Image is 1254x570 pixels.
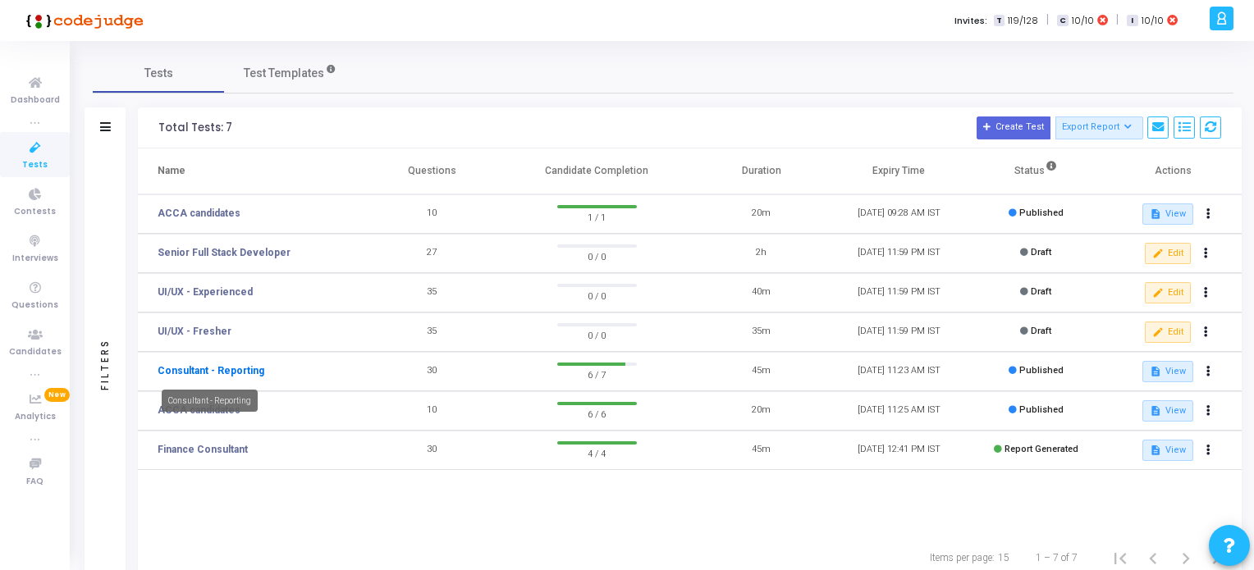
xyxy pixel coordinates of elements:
span: Questions [11,299,58,312]
td: 35m [693,312,830,352]
button: Create Test [977,116,1050,139]
a: UI/UX - Experienced [158,285,253,299]
td: [DATE] 11:25 AM IST [831,391,968,431]
td: [DATE] 11:59 PM IST [831,312,968,352]
span: 6 / 6 [557,405,637,422]
th: Candidate Completion [501,148,693,194]
mat-icon: edit [1152,248,1164,259]
button: View [1142,361,1192,382]
td: 20m [693,391,830,431]
th: Name [138,148,364,194]
button: Edit [1145,282,1190,303]
img: logo [21,4,144,37]
th: Actions [1105,148,1242,194]
span: Draft [1031,247,1051,258]
span: Test Templates [244,65,324,82]
span: Published [1019,207,1064,218]
span: New [44,388,70,402]
span: Dashboard [11,93,60,107]
th: Status [968,148,1105,194]
td: 27 [364,234,501,273]
span: | [1116,11,1119,29]
th: Questions [364,148,501,194]
a: UI/UX - Fresher [158,324,231,339]
button: View [1142,440,1192,461]
td: 2h [693,234,830,273]
button: Edit [1145,243,1190,264]
td: 20m [693,194,830,234]
span: Published [1019,365,1064,376]
td: [DATE] 11:59 PM IST [831,234,968,273]
a: ACCA candidates [158,206,240,221]
span: 6 / 7 [557,366,637,382]
button: Export Report [1055,116,1143,139]
span: 0 / 0 [557,326,637,343]
td: 45m [693,352,830,391]
td: [DATE] 11:59 PM IST [831,273,968,312]
mat-icon: description [1150,445,1161,456]
div: 15 [998,550,1009,565]
td: 45m [693,431,830,470]
th: Expiry Time [831,148,968,194]
label: Invites: [954,14,987,28]
mat-icon: edit [1152,326,1164,338]
span: Draft [1031,286,1051,297]
mat-icon: description [1150,405,1161,417]
a: Senior Full Stack Developer [158,245,291,260]
span: I [1127,15,1137,27]
td: [DATE] 09:28 AM IST [831,194,968,234]
span: Tests [144,65,173,82]
div: 1 – 7 of 7 [1036,550,1078,565]
span: Published [1019,404,1064,415]
span: | [1046,11,1049,29]
td: 40m [693,273,830,312]
span: 0 / 0 [557,248,637,264]
span: Tests [22,158,48,172]
a: Finance Consultant [158,442,248,457]
td: 35 [364,273,501,312]
td: 10 [364,391,501,431]
td: 35 [364,312,501,352]
div: Items per page: [930,550,995,565]
span: FAQ [26,475,43,489]
div: Consultant - Reporting [162,390,258,412]
mat-icon: description [1150,208,1161,220]
td: 30 [364,431,501,470]
button: View [1142,203,1192,225]
span: Analytics [15,410,56,424]
div: Total Tests: 7 [158,121,232,135]
span: C [1057,15,1068,27]
button: Edit [1145,321,1190,343]
td: [DATE] 12:41 PM IST [831,431,968,470]
mat-icon: description [1150,366,1161,377]
td: 30 [364,352,501,391]
td: [DATE] 11:23 AM IST [831,352,968,391]
span: T [994,15,1005,27]
mat-icon: edit [1152,287,1164,299]
span: 10/10 [1072,14,1094,28]
span: 4 / 4 [557,445,637,461]
span: Draft [1031,326,1051,336]
th: Duration [693,148,830,194]
span: 0 / 0 [557,287,637,303]
span: Candidates [9,345,62,359]
div: Filters [98,274,112,454]
span: Interviews [12,252,58,266]
span: 119/128 [1008,14,1038,28]
button: View [1142,400,1192,422]
span: 10/10 [1142,14,1164,28]
span: Report Generated [1005,444,1078,454]
a: Consultant - Reporting [158,363,264,378]
td: 10 [364,194,501,234]
span: 1 / 1 [557,208,637,225]
span: Contests [14,205,56,219]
